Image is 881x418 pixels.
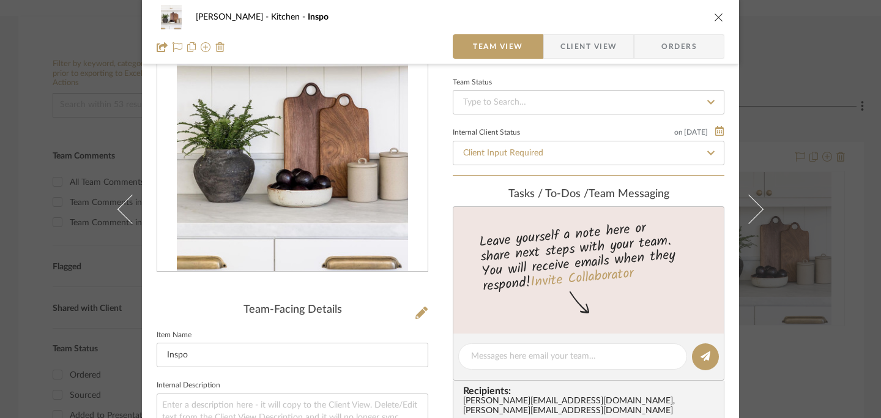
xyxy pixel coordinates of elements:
[196,13,271,21] span: [PERSON_NAME]
[473,34,523,59] span: Team View
[453,90,724,114] input: Type to Search…
[157,6,428,272] div: 0
[453,141,724,165] input: Type to Search…
[560,34,617,59] span: Client View
[463,386,719,397] span: Recipients:
[157,383,220,389] label: Internal Description
[453,80,492,86] div: Team Status
[648,34,710,59] span: Orders
[308,13,329,21] span: Inspo
[452,215,726,297] div: Leave yourself a note here or share next steps with your team. You will receive emails when they ...
[177,6,407,272] img: 773d706b-e9e2-41b8-9267-86294f40f38c_436x436.jpg
[463,397,719,416] div: [PERSON_NAME][EMAIL_ADDRESS][DOMAIN_NAME] , [PERSON_NAME][EMAIL_ADDRESS][DOMAIN_NAME]
[674,129,683,136] span: on
[271,13,308,21] span: Kitchen
[683,128,709,136] span: [DATE]
[530,263,634,293] a: Invite Collaborator
[508,188,589,200] span: Tasks / To-Dos /
[453,188,724,201] div: team Messaging
[157,304,428,317] div: Team-Facing Details
[713,12,724,23] button: close
[157,332,191,338] label: Item Name
[453,130,520,136] div: Internal Client Status
[215,42,225,52] img: Remove from project
[157,343,428,367] input: Enter Item Name
[157,5,186,29] img: 773d706b-e9e2-41b8-9267-86294f40f38c_48x40.jpg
